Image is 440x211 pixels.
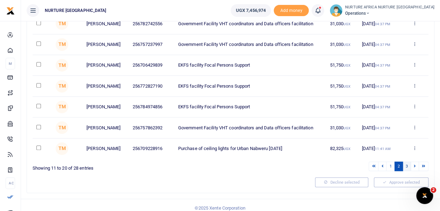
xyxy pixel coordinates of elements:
td: 256757862392 [129,117,174,138]
td: 31,030 [326,34,358,55]
span: Timothy Makumbi [56,142,68,155]
td: EKFS facility Focal Persons Support [174,97,326,117]
td: [PERSON_NAME] [83,76,129,96]
td: 51,750 [326,97,358,117]
a: 2 [394,162,403,171]
td: EKFS facility Focal Persons Support [174,55,326,76]
td: [DATE] [358,138,400,159]
small: UGX [343,105,350,109]
small: UGX [343,126,350,130]
small: UGX [343,147,350,151]
td: Government Facility VHT coordinators and Data officers facilitation [174,13,326,34]
span: Timothy Makumbi [56,59,68,72]
span: Timothy Makumbi [56,17,68,30]
span: Add money [274,5,309,16]
span: Timothy Makumbi [56,80,68,93]
img: logo-small [6,7,15,15]
td: 31,030 [326,13,358,34]
small: UGX [343,63,350,67]
li: Ac [6,177,15,189]
a: 3 [403,162,411,171]
li: Wallet ballance [228,4,274,17]
li: M [6,58,15,69]
td: Purchase of ceiling lights for Urban Nabweru [DATE] [174,138,326,159]
td: [DATE] [358,34,400,55]
td: 256772827190 [129,76,174,96]
td: [PERSON_NAME] [83,34,129,55]
a: profile-user NURTURE AFRICA NURTURE [GEOGRAPHIC_DATA] Operations [330,4,434,17]
a: UGX 7,456,974 [231,4,271,17]
td: 256709228916 [129,138,174,159]
td: [DATE] [358,55,400,76]
td: [PERSON_NAME] [83,138,129,159]
td: [DATE] [358,117,400,138]
small: UGX [343,84,350,88]
span: Operations [345,10,434,16]
span: Timothy Makumbi [56,101,68,113]
small: 04:37 PM [375,63,390,67]
small: 04:37 PM [375,126,390,130]
td: 256784974856 [129,97,174,117]
td: 31,030 [326,117,358,138]
li: Toup your wallet [274,5,309,16]
small: 04:37 PM [375,105,390,109]
small: 11:41 AM [375,147,391,151]
span: Timothy Makumbi [56,121,68,134]
td: [DATE] [358,76,400,96]
td: [PERSON_NAME] [83,55,129,76]
span: Timothy Makumbi [56,38,68,51]
span: 2 [431,187,436,193]
a: logo-small logo-large logo-large [6,8,15,13]
td: 256757237997 [129,34,174,55]
td: EKFS facility Focal Persons Support [174,76,326,96]
td: [DATE] [358,13,400,34]
small: NURTURE AFRICA NURTURE [GEOGRAPHIC_DATA] [345,5,434,11]
td: Government Facility VHT coordinators and Data officers facilitation [174,34,326,55]
td: [DATE] [358,97,400,117]
small: UGX [343,22,350,26]
td: 256706429839 [129,55,174,76]
td: [PERSON_NAME] [83,97,129,117]
small: 04:37 PM [375,22,390,26]
span: UGX 7,456,974 [236,7,266,14]
td: 51,750 [326,76,358,96]
small: 04:37 PM [375,84,390,88]
td: Government Facility VHT coordinators and Data officers facilitation [174,117,326,138]
td: 51,750 [326,55,358,76]
div: Showing 11 to 20 of 28 entries [33,161,228,172]
a: 1 [386,162,394,171]
td: 82,325 [326,138,358,159]
small: UGX [343,43,350,47]
td: [PERSON_NAME] [83,117,129,138]
span: NURTURE [GEOGRAPHIC_DATA] [42,7,109,14]
a: Add money [274,7,309,13]
td: 256782742556 [129,13,174,34]
small: 04:37 PM [375,43,390,47]
iframe: Intercom live chat [416,187,433,204]
img: profile-user [330,4,342,17]
td: [PERSON_NAME] [83,13,129,34]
